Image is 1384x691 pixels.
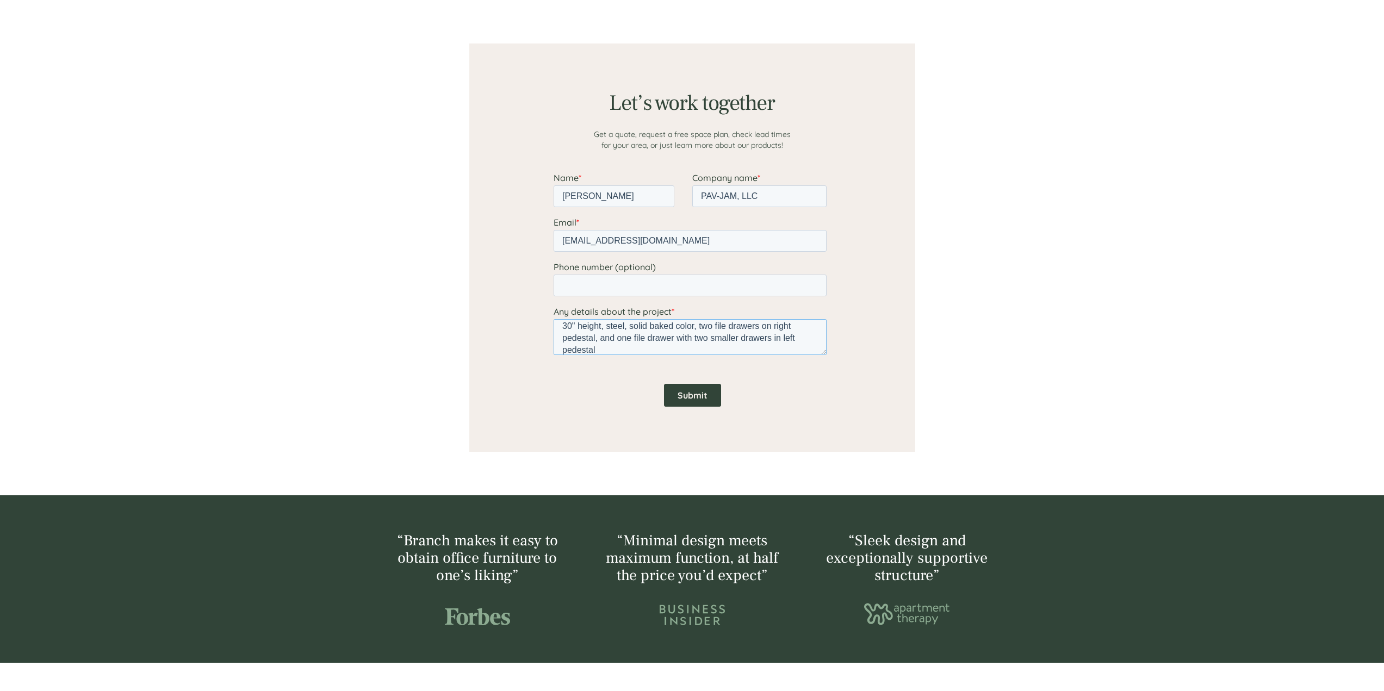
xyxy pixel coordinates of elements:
[826,531,988,585] span: “Sleek design and exceptionally supportive structure”
[609,89,774,117] span: Let’s work together
[554,172,831,416] iframe: Form 0
[397,531,558,585] span: “Branch makes it easy to obtain office furniture to one’s liking”
[594,129,791,150] span: Get a quote, request a free space plan, check lead times for your area, or just learn more about ...
[606,531,778,585] span: “Minimal design meets maximum function, at half the price you’d expect”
